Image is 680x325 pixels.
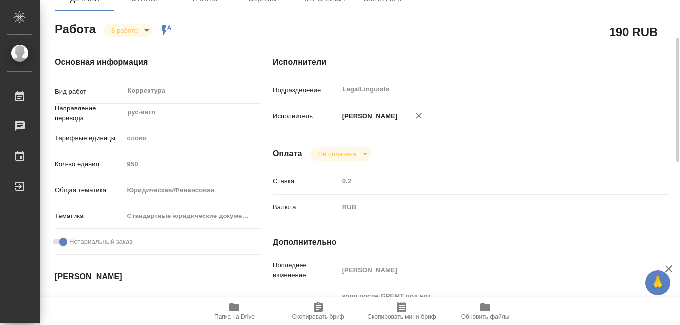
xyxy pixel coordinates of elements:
[69,237,132,247] span: Нотариальный заказ
[339,288,636,325] textarea: корр после GPEMT под нот в [GEOGRAPHIC_DATA] назначу [DATE] к 17:30
[292,313,344,320] span: Скопировать бриф
[123,130,261,147] div: слово
[55,211,123,221] p: Тематика
[214,313,255,320] span: Папка на Drive
[114,296,201,311] input: Пустое поле
[55,159,123,169] p: Кол-во единиц
[649,272,666,293] span: 🙏
[444,297,527,325] button: Обновить файлы
[273,56,669,68] h4: Исполнители
[123,182,261,199] div: Юридическая/Финансовая
[273,111,339,121] p: Исполнитель
[55,19,96,37] h2: Работа
[609,23,658,40] h2: 190 RUB
[339,111,398,121] p: [PERSON_NAME]
[273,260,339,280] p: Последнее изменение
[339,263,636,277] input: Пустое поле
[55,56,233,68] h4: Основная информация
[55,133,123,143] p: Тарифные единицы
[108,26,141,35] button: В работе
[273,202,339,212] p: Валюта
[273,148,302,160] h4: Оплата
[339,199,636,216] div: RUB
[103,24,153,37] div: В работе
[273,176,339,186] p: Ставка
[645,270,670,295] button: 🙏
[360,297,444,325] button: Скопировать мини-бриф
[310,147,371,161] div: В работе
[193,297,276,325] button: Папка на Drive
[367,313,436,320] span: Скопировать мини-бриф
[273,85,339,95] p: Подразделение
[408,105,430,127] button: Удалить исполнителя
[123,208,261,224] div: Стандартные юридические документы, договоры, уставы
[123,157,261,171] input: Пустое поле
[55,104,123,123] p: Направление перевода
[55,271,233,283] h4: [PERSON_NAME]
[276,297,360,325] button: Скопировать бриф
[273,236,669,248] h4: Дополнительно
[55,87,123,97] p: Вид работ
[339,174,636,188] input: Пустое поле
[55,185,123,195] p: Общая тематика
[461,313,510,320] span: Обновить файлы
[315,150,359,158] button: Не оплачена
